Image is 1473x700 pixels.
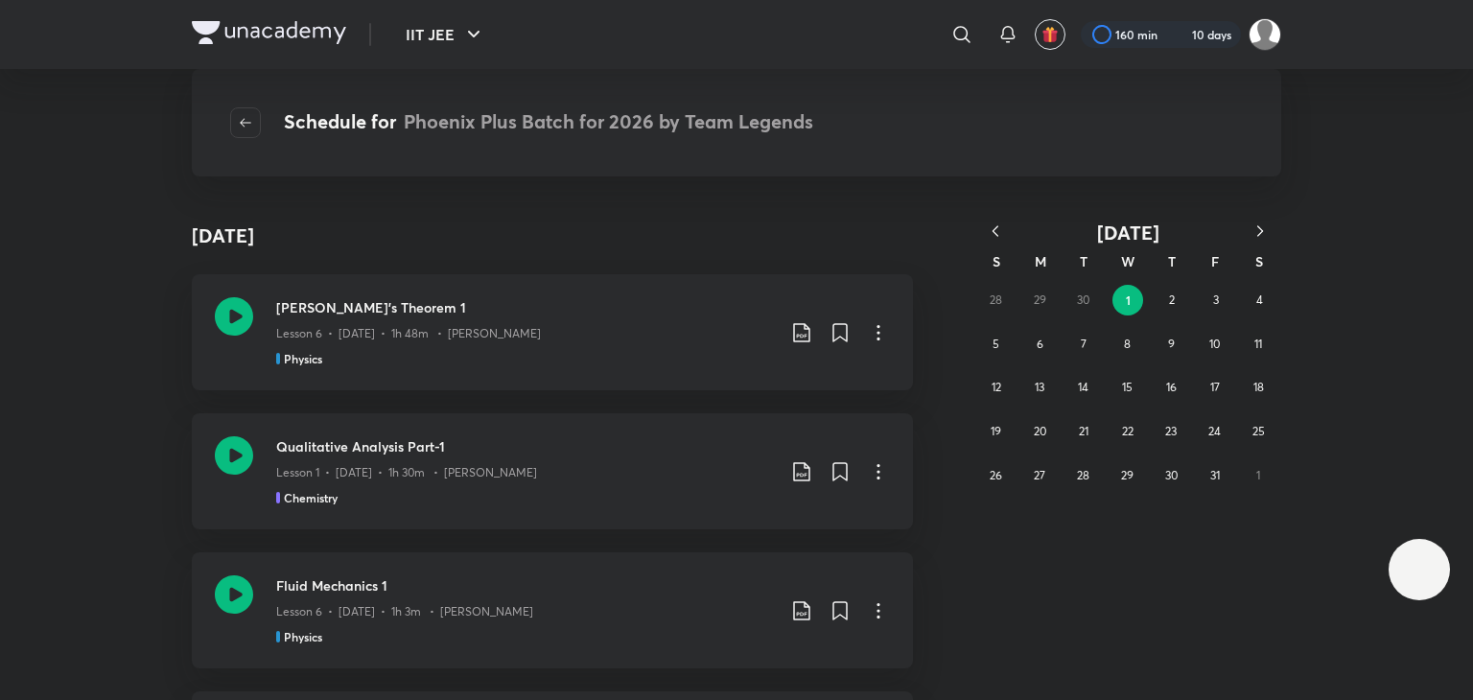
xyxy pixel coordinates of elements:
[1112,285,1143,315] button: October 1, 2025
[993,337,999,351] abbr: October 5, 2025
[1121,468,1134,482] abbr: October 29, 2025
[990,468,1002,482] abbr: October 26, 2025
[981,460,1012,491] button: October 26, 2025
[1254,337,1262,351] abbr: October 11, 2025
[1165,468,1178,482] abbr: October 30, 2025
[276,464,537,481] p: Lesson 1 • [DATE] • 1h 30m • [PERSON_NAME]
[1165,424,1177,438] abbr: October 23, 2025
[1124,337,1131,351] abbr: October 8, 2025
[1068,460,1099,491] button: October 28, 2025
[1200,416,1230,447] button: October 24, 2025
[284,107,813,138] h4: Schedule for
[981,372,1012,403] button: October 12, 2025
[1244,285,1274,315] button: October 4, 2025
[1249,18,1281,51] img: Shreyas Bhanu
[276,436,775,456] h3: Qualitative Analysis Part-1
[1243,329,1274,360] button: October 11, 2025
[1200,372,1230,403] button: October 17, 2025
[1200,460,1230,491] button: October 31, 2025
[1121,252,1134,270] abbr: Wednesday
[1041,26,1059,43] img: avatar
[1112,460,1143,491] button: October 29, 2025
[1077,468,1089,482] abbr: October 28, 2025
[1210,468,1220,482] abbr: October 31, 2025
[1168,252,1176,270] abbr: Thursday
[981,416,1012,447] button: October 19, 2025
[1156,372,1186,403] button: October 16, 2025
[284,628,322,645] h5: Physics
[1112,372,1143,403] button: October 15, 2025
[404,108,813,134] span: Phoenix Plus Batch for 2026 by Team Legends
[1122,424,1134,438] abbr: October 22, 2025
[1211,252,1219,270] abbr: Friday
[1024,329,1055,360] button: October 6, 2025
[1122,380,1133,394] abbr: October 15, 2025
[993,252,1000,270] abbr: Sunday
[276,297,775,317] h3: [PERSON_NAME]'s Theorem 1
[1256,292,1263,307] abbr: October 4, 2025
[1209,337,1220,351] abbr: October 10, 2025
[1252,424,1265,438] abbr: October 25, 2025
[1208,424,1221,438] abbr: October 24, 2025
[1034,424,1046,438] abbr: October 20, 2025
[1037,337,1043,351] abbr: October 6, 2025
[1068,372,1099,403] button: October 14, 2025
[1408,558,1431,581] img: ttu
[1068,329,1099,360] button: October 7, 2025
[1243,372,1274,403] button: October 18, 2025
[192,413,913,529] a: Qualitative Analysis Part-1Lesson 1 • [DATE] • 1h 30m • [PERSON_NAME]Chemistry
[1200,329,1230,360] button: October 10, 2025
[1156,460,1186,491] button: October 30, 2025
[1035,252,1046,270] abbr: Monday
[1156,329,1186,360] button: October 9, 2025
[1068,416,1099,447] button: October 21, 2025
[1112,329,1143,360] button: October 8, 2025
[192,21,346,44] img: Company Logo
[1024,416,1055,447] button: October 20, 2025
[276,603,533,620] p: Lesson 6 • [DATE] • 1h 3m • [PERSON_NAME]
[1034,468,1045,482] abbr: October 27, 2025
[1243,416,1274,447] button: October 25, 2025
[192,21,346,49] a: Company Logo
[192,552,913,668] a: Fluid Mechanics 1Lesson 6 • [DATE] • 1h 3m • [PERSON_NAME]Physics
[284,489,338,506] h5: Chemistry
[276,325,541,342] p: Lesson 6 • [DATE] • 1h 48m • [PERSON_NAME]
[394,15,497,54] button: IIT JEE
[1169,25,1188,44] img: streak
[1017,221,1239,245] button: [DATE]
[1210,380,1220,394] abbr: October 17, 2025
[276,575,775,595] h3: Fluid Mechanics 1
[1024,372,1055,403] button: October 13, 2025
[1112,416,1143,447] button: October 22, 2025
[992,380,1001,394] abbr: October 12, 2025
[1081,337,1087,351] abbr: October 7, 2025
[981,329,1012,360] button: October 5, 2025
[1157,285,1187,315] button: October 2, 2025
[1156,416,1186,447] button: October 23, 2025
[1097,220,1159,245] span: [DATE]
[1168,337,1175,351] abbr: October 9, 2025
[1253,380,1264,394] abbr: October 18, 2025
[1035,380,1044,394] abbr: October 13, 2025
[1201,285,1231,315] button: October 3, 2025
[284,350,322,367] h5: Physics
[1024,460,1055,491] button: October 27, 2025
[1080,252,1087,270] abbr: Tuesday
[1079,424,1088,438] abbr: October 21, 2025
[192,222,254,250] h4: [DATE]
[1213,292,1219,307] abbr: October 3, 2025
[991,424,1001,438] abbr: October 19, 2025
[1078,380,1088,394] abbr: October 14, 2025
[1169,292,1175,307] abbr: October 2, 2025
[1126,292,1131,308] abbr: October 1, 2025
[192,274,913,390] a: [PERSON_NAME]'s Theorem 1Lesson 6 • [DATE] • 1h 48m • [PERSON_NAME]Physics
[1166,380,1177,394] abbr: October 16, 2025
[1255,252,1263,270] abbr: Saturday
[1035,19,1065,50] button: avatar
